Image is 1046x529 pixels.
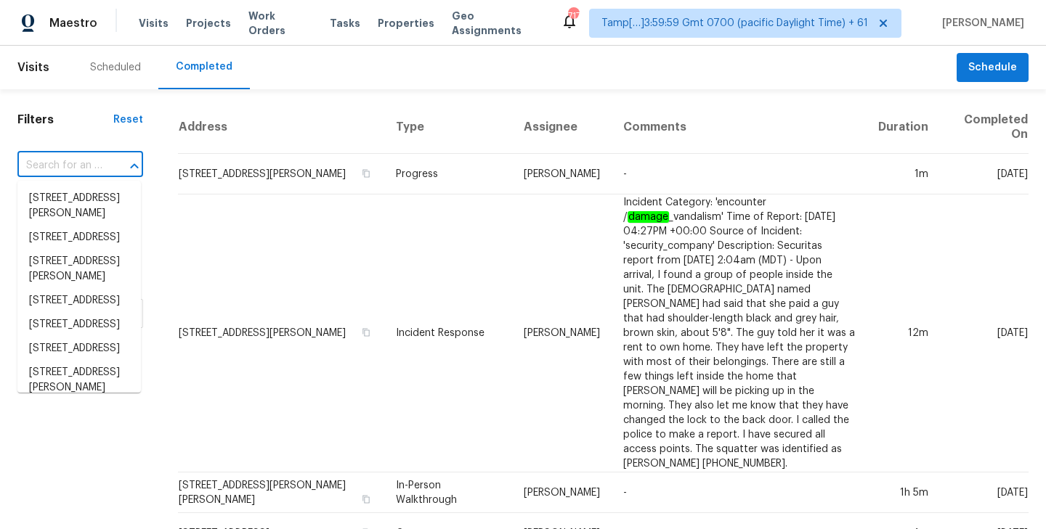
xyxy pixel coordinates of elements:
li: [STREET_ADDRESS][PERSON_NAME] [17,186,141,226]
em: damage [628,211,669,223]
td: 12m [867,194,940,472]
td: Incident Category: 'encounter / _vandalism' Time of Report: [DATE] 04:27PM +00:00 Source of Incid... [612,194,867,472]
button: Close [124,156,145,176]
button: Schedule [957,53,1029,83]
span: Properties [378,16,434,30]
input: Search for an address... [17,155,102,177]
li: [STREET_ADDRESS] [17,289,141,313]
th: Duration [867,101,940,154]
td: - [612,472,867,513]
li: [STREET_ADDRESS][PERSON_NAME] [17,250,141,289]
td: In-Person Walkthrough [384,472,512,513]
span: Work Orders [248,9,312,38]
li: [STREET_ADDRESS] [17,313,141,337]
th: Comments [612,101,867,154]
td: Incident Response [384,194,512,472]
td: 1m [867,154,940,194]
td: [PERSON_NAME] [512,472,612,513]
td: [PERSON_NAME] [512,154,612,194]
th: Type [384,101,512,154]
span: Geo Assignments [452,9,543,38]
td: [STREET_ADDRESS][PERSON_NAME][PERSON_NAME] [178,472,384,513]
td: [DATE] [940,472,1029,513]
th: Address [178,101,384,154]
th: Assignee [512,101,612,154]
span: Schedule [968,59,1017,77]
td: [DATE] [940,194,1029,472]
td: [DATE] [940,154,1029,194]
th: Completed On [940,101,1029,154]
h1: Filters [17,112,113,127]
button: Copy Address [360,326,373,339]
span: Tasks [330,18,360,28]
td: 1h 5m [867,472,940,513]
li: [STREET_ADDRESS][PERSON_NAME] [17,361,141,400]
span: Visits [17,52,49,83]
td: [STREET_ADDRESS][PERSON_NAME] [178,154,384,194]
td: [STREET_ADDRESS][PERSON_NAME] [178,194,384,472]
li: [STREET_ADDRESS] [17,337,141,361]
li: [STREET_ADDRESS] [17,226,141,250]
td: - [612,154,867,194]
div: 717 [568,9,578,23]
span: Maestro [49,16,97,30]
span: [PERSON_NAME] [936,16,1024,30]
button: Copy Address [360,167,373,180]
td: [PERSON_NAME] [512,194,612,472]
div: Completed [176,60,232,74]
div: Reset [113,112,143,127]
td: Progress [384,154,512,194]
button: Copy Address [360,493,373,506]
span: Tamp[…]3:59:59 Gmt 0700 (pacific Daylight Time) + 61 [601,16,868,30]
span: Visits [139,16,169,30]
span: Projects [186,16,231,30]
div: Scheduled [90,60,141,75]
